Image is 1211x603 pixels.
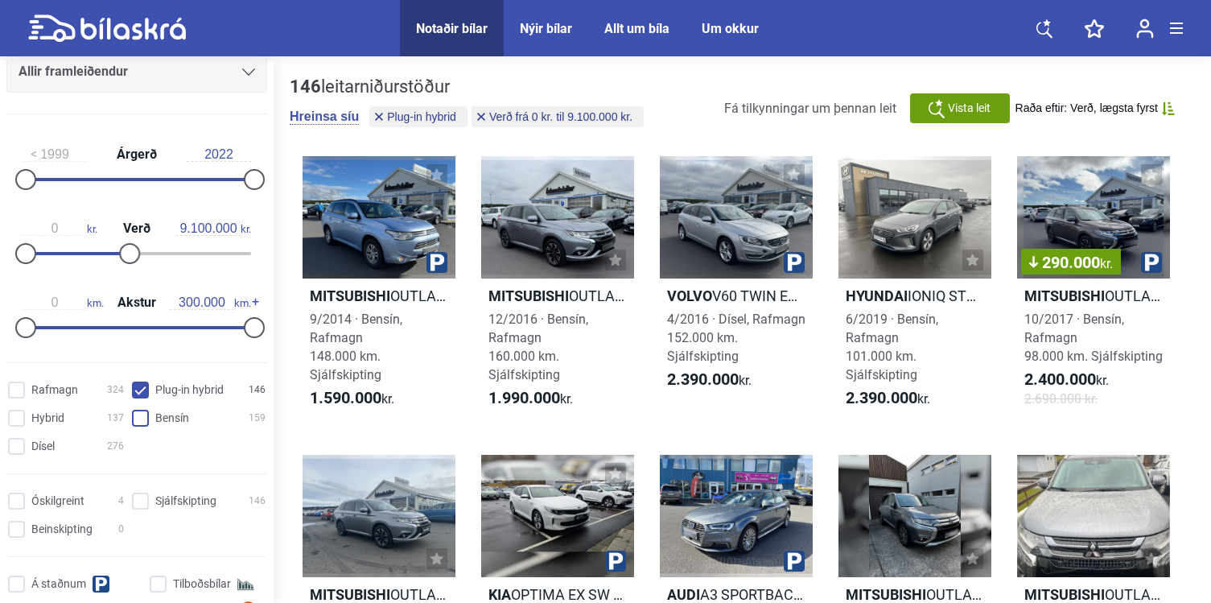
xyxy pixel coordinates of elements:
span: 290.000 [1029,254,1113,271]
span: Dísel [31,438,55,455]
span: Hybrid [31,410,64,427]
span: Óskilgreint [31,493,84,510]
b: 146 [290,76,321,97]
a: Allt um bíla [604,21,669,36]
span: Plug-in hybrid [387,111,456,122]
a: Notaðir bílar [416,21,488,36]
span: kr. [846,389,930,408]
span: Rafmagn [31,382,78,399]
span: Akstur [113,296,160,309]
button: Hreinsa síu [290,109,359,125]
button: Verð frá 0 kr. til 9.100.000 kr. [472,106,644,127]
span: kr. [23,221,97,236]
h2: IONIQ STYLE PHEV [838,287,991,305]
h2: OUTLANDER INTENSE [481,287,634,305]
img: parking.png [1141,252,1162,273]
span: 12/2016 · Bensín, Rafmagn 160.000 km. Sjálfskipting [488,312,588,382]
a: 290.000kr.MitsubishiOUTLANDER INSTYLE PHEV10/2017 · Bensín, Rafmagn98.000 km. Sjálfskipting2.400.... [1017,156,1170,423]
span: Sjálfskipting [155,493,216,510]
b: 2.390.000 [667,370,739,389]
span: 159 [249,410,266,427]
b: 2.400.000 [1024,370,1096,389]
span: 4 [118,493,124,510]
span: 146 [249,493,266,510]
a: MitsubishiOUTLANDER PHEV9/2014 · Bensín, Rafmagn148.000 km. Sjálfskipting1.590.000kr. [303,156,455,423]
span: 2.690.000 kr. [1024,390,1098,408]
span: Árgerð [113,148,161,161]
div: leitarniðurstöður [290,76,648,97]
span: kr. [310,389,394,408]
b: 1.590.000 [310,388,381,407]
b: Kia [488,586,511,603]
b: 2.390.000 [846,388,917,407]
span: 6/2019 · Bensín, Rafmagn 101.000 km. Sjálfskipting [846,312,938,382]
b: Mitsubishi [488,287,569,304]
span: Verð [119,222,154,235]
span: 137 [107,410,124,427]
button: Raða eftir: Verð, lægsta fyrst [1015,101,1175,115]
h2: OUTLANDER INSTYLE PHEV [1017,287,1170,305]
span: Á staðnum [31,576,86,593]
span: kr. [176,221,251,236]
span: Verð frá 0 kr. til 9.100.000 kr. [489,111,632,122]
b: Audi [667,586,700,603]
img: parking.png [784,551,805,572]
b: Hyundai [846,287,908,304]
b: Mitsubishi [1024,287,1105,304]
span: Fá tilkynningar um þennan leit [724,101,896,116]
span: km. [170,295,251,310]
span: 0 [118,521,124,538]
span: Raða eftir: Verð, lægsta fyrst [1015,101,1158,115]
span: 9/2014 · Bensín, Rafmagn 148.000 km. Sjálfskipting [310,312,402,382]
span: 324 [107,382,124,399]
img: user-login.svg [1136,19,1154,39]
h2: OUTLANDER PHEV [303,287,455,305]
span: Tilboðsbílar [173,576,231,593]
span: kr. [1024,370,1109,390]
span: 4/2016 · Dísel, Rafmagn 152.000 km. Sjálfskipting [667,312,805,364]
a: Um okkur [702,21,759,36]
b: Mitsubishi [846,586,926,603]
span: Beinskipting [31,521,93,538]
button: Plug-in hybrid [369,106,468,127]
span: 146 [249,382,266,399]
span: kr. [488,389,573,408]
a: Nýir bílar [520,21,572,36]
span: Bensín [155,410,189,427]
span: 276 [107,438,124,455]
b: Mitsubishi [310,586,390,603]
img: parking.png [426,252,447,273]
span: Allir framleiðendur [19,60,128,83]
img: parking.png [605,551,626,572]
b: 1.990.000 [488,388,560,407]
h2: V60 TWIN ENGINE D5 INSCRIPTION PHEV [660,287,813,305]
span: Plug-in hybrid [155,382,224,399]
span: Vista leit [948,100,991,117]
span: 10/2017 · Bensín, Rafmagn 98.000 km. Sjálfskipting [1024,312,1163,364]
span: kr. [667,370,752,390]
a: MitsubishiOUTLANDER INTENSE12/2016 · Bensín, Rafmagn160.000 km. Sjálfskipting1.990.000kr. [481,156,634,423]
b: Mitsubishi [310,287,390,304]
img: parking.png [784,252,805,273]
b: Mitsubishi [1024,586,1105,603]
a: VolvoV60 TWIN ENGINE D5 INSCRIPTION PHEV4/2016 · Dísel, Rafmagn152.000 km. Sjálfskipting2.390.000kr. [660,156,813,423]
a: HyundaiIONIQ STYLE PHEV6/2019 · Bensín, Rafmagn101.000 km. Sjálfskipting2.390.000kr. [838,156,991,423]
span: km. [23,295,104,310]
b: Volvo [667,287,712,304]
span: kr. [1100,256,1113,271]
